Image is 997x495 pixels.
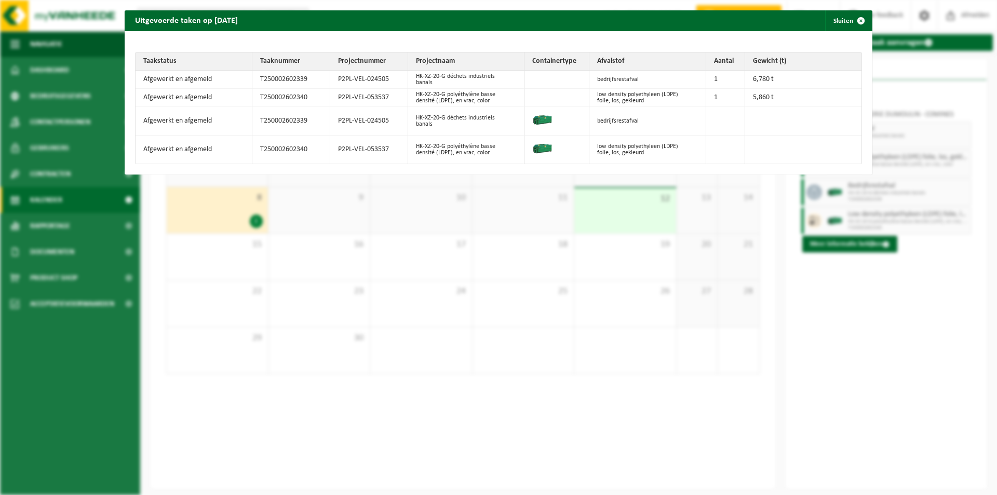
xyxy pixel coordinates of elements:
th: Taaknummer [252,52,330,71]
td: bedrijfsrestafval [589,71,706,89]
td: T250002602339 [252,107,330,136]
td: bedrijfsrestafval [589,107,706,136]
td: P2PL-VEL-053537 [330,89,408,107]
td: low density polyethyleen (LDPE) folie, los, gekleurd [589,136,706,164]
td: HK-XZ-20-G polyéthylène basse densité (LDPE), en vrac, color [408,89,525,107]
th: Aantal [706,52,745,71]
td: T250002602339 [252,71,330,89]
th: Taakstatus [136,52,252,71]
td: 6,780 t [745,71,862,89]
img: HK-XZ-20-GN-00 [532,110,553,130]
td: 1 [706,71,745,89]
td: 5,860 t [745,89,862,107]
td: HK-XZ-20-G déchets industriels banals [408,71,525,89]
th: Projectnaam [408,52,525,71]
td: HK-XZ-20-G polyéthylène basse densité (LDPE), en vrac, color [408,136,525,164]
td: Afgewerkt en afgemeld [136,136,252,164]
td: 1 [706,89,745,107]
td: Afgewerkt en afgemeld [136,89,252,107]
td: Afgewerkt en afgemeld [136,107,252,136]
td: HK-XZ-20-G déchets industriels banals [408,107,525,136]
td: P2PL-VEL-053537 [330,136,408,164]
th: Afvalstof [589,52,706,71]
th: Containertype [524,52,589,71]
td: T250002602340 [252,89,330,107]
th: Projectnummer [330,52,408,71]
td: T250002602340 [252,136,330,164]
td: Afgewerkt en afgemeld [136,71,252,89]
img: HK-XZ-20-GN-00 [532,138,553,159]
td: P2PL-VEL-024505 [330,71,408,89]
th: Gewicht (t) [745,52,862,71]
h2: Uitgevoerde taken op [DATE] [125,10,248,30]
td: low density polyethyleen (LDPE) folie, los, gekleurd [589,89,706,107]
td: P2PL-VEL-024505 [330,107,408,136]
button: Sluiten [825,10,871,31]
